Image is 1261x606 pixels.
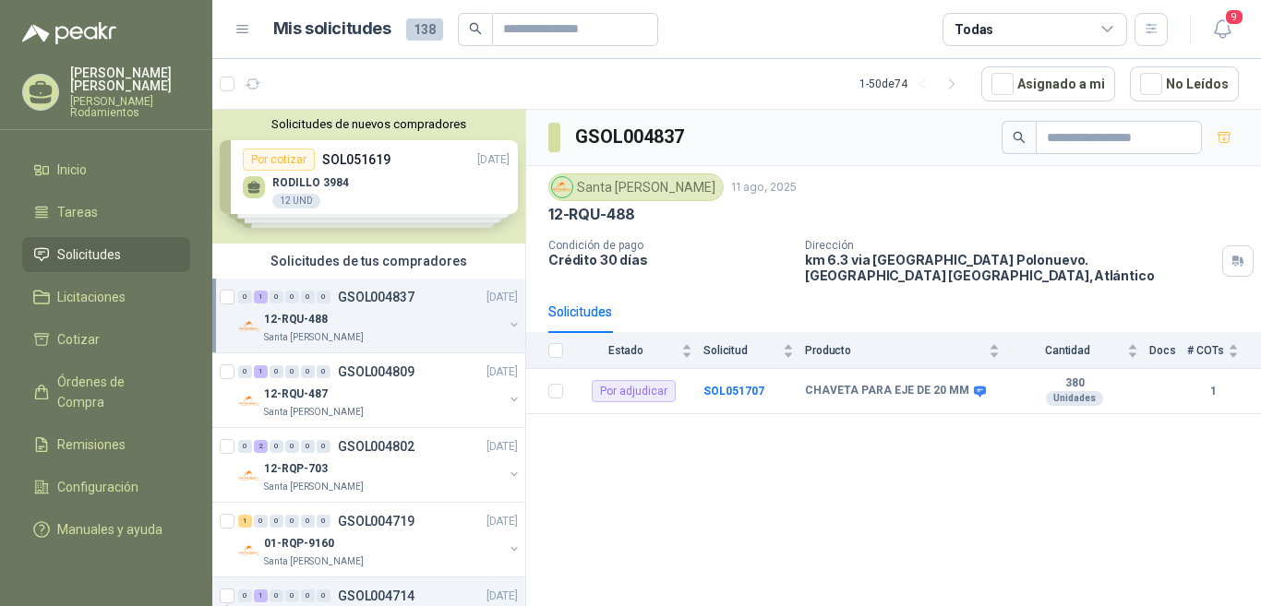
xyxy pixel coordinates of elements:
[338,291,414,303] p: GSOL004837
[1187,383,1239,400] b: 1
[1187,333,1261,369] th: # COTs
[264,330,364,345] p: Santa [PERSON_NAME]
[317,365,330,378] div: 0
[270,440,283,453] div: 0
[486,289,518,306] p: [DATE]
[273,16,391,42] h1: Mis solicitudes
[552,177,572,197] img: Company Logo
[548,239,790,252] p: Condición de pago
[285,291,299,303] div: 0
[238,315,260,338] img: Company Logo
[301,589,315,602] div: 0
[955,19,993,40] div: Todas
[57,160,87,180] span: Inicio
[212,110,525,244] div: Solicitudes de nuevos compradoresPor cotizarSOL051619[DATE] RODILLO 398412 UNDPor cotizarSOL05154...
[238,540,260,562] img: Company Logo
[1046,391,1103,406] div: Unidades
[70,66,190,92] p: [PERSON_NAME] [PERSON_NAME]
[486,588,518,605] p: [DATE]
[264,386,328,403] p: 12-RQU-487
[805,333,1011,369] th: Producto
[469,22,482,35] span: search
[238,440,252,453] div: 0
[57,372,173,412] span: Órdenes de Compra
[264,405,364,420] p: Santa [PERSON_NAME]
[338,365,414,378] p: GSOL004809
[22,322,190,357] a: Cotizar
[1013,131,1026,144] span: search
[1011,376,1138,391] b: 380
[22,22,116,44] img: Logo peakr
[22,237,190,272] a: Solicitudes
[22,427,190,462] a: Remisiones
[731,179,797,196] p: 11 ago, 2025
[22,469,190,505] a: Configuración
[57,329,100,350] span: Cotizar
[22,364,190,420] a: Órdenes de Compra
[301,365,315,378] div: 0
[212,244,525,279] div: Solicitudes de tus compradores
[264,460,328,478] p: 12-RQP-703
[238,361,522,420] a: 0 1 0 0 0 0 GSOL004809[DATE] Company Logo12-RQU-487Santa [PERSON_NAME]
[574,333,703,369] th: Estado
[592,380,676,402] div: Por adjudicar
[574,344,678,357] span: Estado
[270,291,283,303] div: 0
[1011,344,1123,357] span: Cantidad
[575,123,687,151] h3: GSOL004837
[805,344,985,357] span: Producto
[238,465,260,487] img: Company Logo
[338,440,414,453] p: GSOL004802
[301,440,315,453] div: 0
[270,365,283,378] div: 0
[270,515,283,528] div: 0
[238,510,522,569] a: 1 0 0 0 0 0 GSOL004719[DATE] Company Logo01-RQP-9160Santa [PERSON_NAME]
[703,344,779,357] span: Solicitud
[486,438,518,456] p: [DATE]
[57,477,138,497] span: Configuración
[238,589,252,602] div: 0
[57,287,126,307] span: Licitaciones
[285,515,299,528] div: 0
[22,195,190,230] a: Tareas
[238,291,252,303] div: 0
[1206,13,1239,46] button: 9
[317,515,330,528] div: 0
[264,535,334,553] p: 01-RQP-9160
[981,66,1115,101] button: Asignado a mi
[301,515,315,528] div: 0
[57,519,162,540] span: Manuales y ayuda
[1149,333,1187,369] th: Docs
[285,365,299,378] div: 0
[1130,66,1239,101] button: No Leídos
[486,363,518,381] p: [DATE]
[1011,333,1149,369] th: Cantidad
[301,291,315,303] div: 0
[238,286,522,345] a: 0 1 0 0 0 0 GSOL004837[DATE] Company Logo12-RQU-488Santa [PERSON_NAME]
[264,311,328,328] p: 12-RQU-488
[264,480,364,494] p: Santa [PERSON_NAME]
[338,589,414,602] p: GSOL004714
[57,434,126,455] span: Remisiones
[703,385,764,398] a: SOL051707
[254,515,268,528] div: 0
[703,333,805,369] th: Solicitud
[548,302,612,322] div: Solicitudes
[1187,344,1224,357] span: # COTs
[317,440,330,453] div: 0
[22,152,190,187] a: Inicio
[805,384,969,398] b: CHAVETA PARA EJE DE 20 MM
[22,279,190,315] a: Licitaciones
[285,440,299,453] div: 0
[57,244,121,265] span: Solicitudes
[270,589,283,602] div: 0
[1224,8,1244,26] span: 9
[548,205,635,224] p: 12-RQU-488
[285,589,299,602] div: 0
[220,117,518,131] button: Solicitudes de nuevos compradores
[805,239,1215,252] p: Dirección
[264,554,364,569] p: Santa [PERSON_NAME]
[486,513,518,530] p: [DATE]
[238,365,252,378] div: 0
